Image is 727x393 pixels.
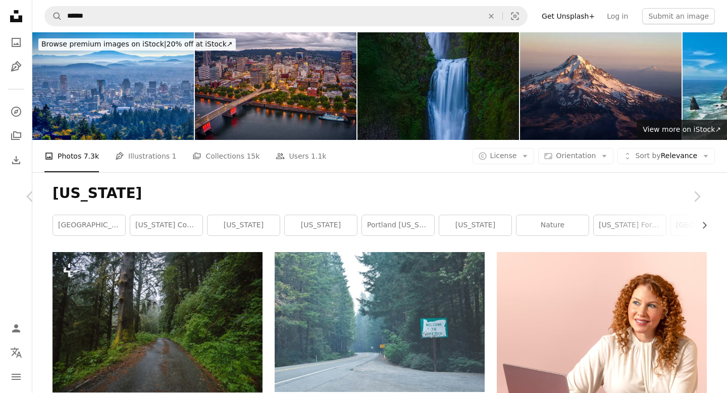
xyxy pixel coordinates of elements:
span: 1.1k [311,151,326,162]
img: a road in the middle of a forest [53,252,263,392]
a: [US_STATE] [285,215,357,235]
img: Portland Oregon skyline with Mt. Hood [32,32,194,140]
a: Users 1.1k [276,140,326,172]
a: Illustrations 1 [115,140,176,172]
div: 20% off at iStock ↗ [38,38,236,51]
a: portland [US_STATE] [362,215,434,235]
a: [US_STATE] [207,215,280,235]
a: Photos [6,32,26,53]
button: Language [6,342,26,363]
span: View more on iStock ↗ [643,125,721,133]
h1: [US_STATE] [53,184,707,203]
a: [US_STATE] forest [594,215,666,235]
a: Browse premium images on iStock|20% off at iStock↗ [32,32,242,57]
span: Browse premium images on iStock | [41,40,166,48]
a: Log in [601,8,634,24]
a: nature [516,215,589,235]
a: [US_STATE] coast [130,215,202,235]
button: Orientation [538,148,613,164]
a: welcome to Oregon signage near trees [275,317,485,326]
a: Get Unsplash+ [536,8,601,24]
a: [US_STATE] [439,215,511,235]
button: Clear [480,7,502,26]
img: welcome to Oregon signage near trees [275,252,485,392]
span: License [490,152,517,160]
a: View more on iStock↗ [637,120,727,140]
a: [GEOGRAPHIC_DATA] [53,215,125,235]
img: Multnomah Falls and Benson Bridge in Oregon, USA [357,32,519,140]
button: Submit an image [642,8,715,24]
span: Sort by [635,152,660,160]
span: Relevance [635,151,697,161]
button: License [473,148,535,164]
span: Orientation [556,152,596,160]
button: Search Unsplash [45,7,62,26]
span: 15k [246,151,259,162]
a: Explore [6,102,26,122]
a: a road in the middle of a forest [53,318,263,327]
a: Collections 15k [192,140,259,172]
a: Next [666,148,727,245]
button: Sort byRelevance [617,148,715,164]
a: Log in / Sign up [6,318,26,338]
button: Menu [6,367,26,387]
img: Aerial View of Portland, Oregon at Dusk on a cloudy Day [195,32,356,140]
a: Illustrations [6,57,26,77]
form: Find visuals sitewide [44,6,528,26]
button: Visual search [503,7,527,26]
img: Mount Hood Summer Sunset [520,32,682,140]
a: Collections [6,126,26,146]
span: 1 [172,151,177,162]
